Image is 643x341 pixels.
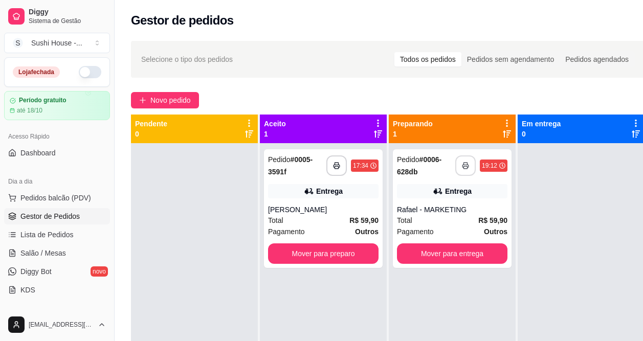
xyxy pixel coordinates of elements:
[268,204,379,215] div: [PERSON_NAME]
[4,173,110,190] div: Dia a dia
[445,186,472,196] div: Entrega
[4,91,110,120] a: Período gratuitoaté 18/10
[13,66,60,78] div: Loja fechada
[264,129,286,139] p: 1
[20,193,91,203] span: Pedidos balcão (PDV)
[268,226,305,237] span: Pagamento
[131,92,199,108] button: Novo pedido
[20,266,52,277] span: Diggy Bot
[393,119,433,129] p: Preparando
[135,119,167,129] p: Pendente
[482,162,497,170] div: 19:12
[268,243,379,264] button: Mover para preparo
[397,204,507,215] div: Rafael - MARKETING
[397,226,434,237] span: Pagamento
[268,155,291,164] span: Pedido
[355,228,379,236] strong: Outros
[131,12,234,29] h2: Gestor de pedidos
[397,155,441,176] strong: # 0006-628db
[29,321,94,329] span: [EMAIL_ADDRESS][DOMAIN_NAME]
[20,211,80,221] span: Gestor de Pedidos
[139,97,146,104] span: plus
[17,106,42,115] article: até 18/10
[20,248,66,258] span: Salão / Mesas
[316,186,343,196] div: Entrega
[4,263,110,280] a: Diggy Botnovo
[560,52,634,66] div: Pedidos agendados
[268,155,313,176] strong: # 0005-3591f
[4,312,110,337] button: [EMAIL_ADDRESS][DOMAIN_NAME]
[4,245,110,261] a: Salão / Mesas
[20,285,35,295] span: KDS
[4,33,110,53] button: Select a team
[522,129,561,139] p: 0
[4,128,110,145] div: Acesso Rápido
[135,129,167,139] p: 0
[79,66,101,78] button: Alterar Status
[353,162,368,170] div: 17:34
[150,95,191,106] span: Novo pedido
[397,155,419,164] span: Pedido
[29,17,106,25] span: Sistema de Gestão
[522,119,561,129] p: Em entrega
[4,145,110,161] a: Dashboard
[264,119,286,129] p: Aceito
[4,4,110,29] a: DiggySistema de Gestão
[20,230,74,240] span: Lista de Pedidos
[393,129,433,139] p: 1
[349,216,379,224] strong: R$ 59,90
[19,97,66,104] article: Período gratuito
[13,38,23,48] span: S
[20,148,56,158] span: Dashboard
[397,215,412,226] span: Total
[4,282,110,298] a: KDS
[478,216,507,224] strong: R$ 59,90
[268,215,283,226] span: Total
[31,38,82,48] div: Sushi House - ...
[397,243,507,264] button: Mover para entrega
[141,54,233,65] span: Selecione o tipo dos pedidos
[4,226,110,243] a: Lista de Pedidos
[484,228,507,236] strong: Outros
[461,52,560,66] div: Pedidos sem agendamento
[4,190,110,206] button: Pedidos balcão (PDV)
[394,52,461,66] div: Todos os pedidos
[4,208,110,224] a: Gestor de Pedidos
[29,8,106,17] span: Diggy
